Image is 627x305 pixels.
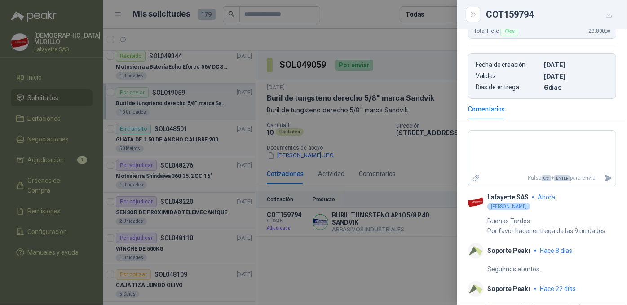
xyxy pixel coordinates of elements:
p: 6 dias [544,84,609,91]
p: Lafayette SAS [487,194,529,201]
span: hace 22 días [540,285,576,292]
span: 23.800 [588,28,610,34]
p: Días de entrega [476,84,540,91]
p: [DATE] [544,72,609,80]
p: [DATE] [544,61,609,69]
p: Soporte Peakr [487,285,531,292]
p: Seguimos atentos. [487,264,541,274]
div: Comentarios [468,104,505,114]
button: Close [468,9,479,20]
span: hace 8 días [540,247,572,254]
p: Pulsa + para enviar [484,170,601,186]
span: Total Flete [474,26,520,36]
p: Validez [476,72,540,80]
span: ahora [538,194,555,201]
div: COT159794 [486,7,616,22]
p: Soporte Peakr [487,247,531,254]
img: Company Logo [468,194,484,210]
span: ENTER [554,175,570,181]
div: [PERSON_NAME] [487,203,530,210]
img: Company Logo [468,243,484,259]
span: Ctrl [542,175,551,181]
img: Company Logo [468,281,484,297]
p: Buenas Tardes Por favor hacer entrega de las 9 unidades [487,216,605,236]
div: Flex [500,26,518,36]
span: ,00 [605,29,610,34]
button: Enviar [601,170,616,186]
p: Fecha de creación [476,61,540,69]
